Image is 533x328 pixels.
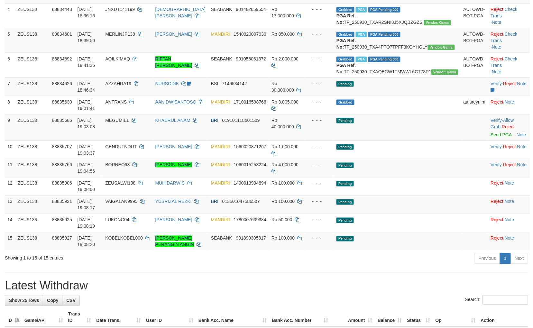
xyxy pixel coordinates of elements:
[461,53,488,77] td: AUTOWD-BOT-PGA
[5,214,15,232] td: 14
[431,69,458,75] span: Vendor URL: https://trx31.1velocity.biz
[15,53,50,77] td: ZEUS138
[271,81,294,93] span: Rp 30.000.000
[78,162,95,174] span: [DATE] 19:04:56
[271,56,299,61] span: Rp 2.000.000
[5,295,43,306] a: Show 25 rows
[336,100,354,105] span: Grabbed
[488,141,530,159] td: · ·
[105,81,131,86] span: AZZAHRA19
[491,181,504,186] a: Reject
[505,99,514,105] a: Note
[105,7,135,12] span: JNXDT141199
[307,235,332,241] div: - - -
[307,162,332,168] div: - - -
[269,308,331,327] th: Bank Acc. Number: activate to sort column ascending
[271,99,299,105] span: Rp 3.005.000
[155,32,192,37] a: [PERSON_NAME]
[105,56,130,61] span: AQILKIMAQ
[491,32,518,43] a: Check Trans
[155,181,185,186] a: MUH DARWIS
[62,295,80,306] a: CSV
[52,162,72,168] span: 88835766
[428,45,455,50] span: Vendor URL: https://trx31.1velocity.biz
[222,199,260,204] span: Copy 013501047586507 to clipboard
[78,199,95,211] span: [DATE] 19:08:17
[336,199,354,205] span: Pending
[15,232,50,251] td: ZEUS138
[334,3,461,28] td: TF_250930_TXAR2SNI8J5XJQBZGZSI
[488,232,530,251] td: ·
[461,3,488,28] td: AUTOWD-BOT-PGA
[5,177,15,196] td: 12
[78,181,95,192] span: [DATE] 19:08:00
[491,118,514,129] span: ·
[336,7,354,13] span: Grabbed
[478,308,528,327] th: Action
[78,56,95,68] span: [DATE] 18:41:36
[5,232,15,251] td: 15
[5,28,15,53] td: 5
[336,32,354,37] span: Grabbed
[491,56,504,61] a: Reject
[5,53,15,77] td: 6
[271,32,295,37] span: Rp 850.000
[105,118,129,123] span: MEGUMIEL
[52,56,72,61] span: 88834692
[368,7,400,13] span: PGA Pending
[356,7,367,13] span: Marked by aafsolysreylen
[336,38,356,50] b: PGA Ref. No:
[307,56,332,62] div: - - -
[331,308,375,327] th: Amount: activate to sort column ascending
[503,144,516,149] a: Reject
[307,99,332,105] div: - - -
[491,236,504,241] a: Reject
[105,144,137,149] span: GENDUTNDUT
[5,141,15,159] td: 10
[356,32,367,37] span: Marked by aafsolysreylen
[9,298,39,303] span: Show 25 rows
[5,77,15,96] td: 7
[52,118,72,123] span: 88835686
[155,7,206,18] a: [DEMOGRAPHIC_DATA][PERSON_NAME]
[52,199,72,204] span: 88835921
[334,53,461,77] td: TF_250930_TXAQECW1TMWWL6CT78P1
[488,3,530,28] td: · ·
[491,56,518,68] a: Check Trans
[15,114,50,141] td: ZEUS138
[155,199,192,204] a: YUSRIZAL REZKI
[375,308,405,327] th: Balance: activate to sort column ascending
[492,44,501,50] a: Note
[517,132,527,137] a: Note
[94,308,143,327] th: Date Trans.: activate to sort column ascending
[211,181,230,186] span: MANDIRI
[52,181,72,186] span: 88835906
[491,7,504,12] a: Reject
[505,199,514,204] a: Note
[336,13,356,25] b: PGA Ref. No:
[336,118,354,123] span: Pending
[234,32,266,37] span: Copy 1540020097030 to clipboard
[155,144,192,149] a: [PERSON_NAME]
[307,180,332,187] div: - - -
[336,181,354,187] span: Pending
[105,217,129,223] span: LUKONG04
[465,295,528,305] label: Search:
[491,7,518,18] a: Check Trans
[491,217,504,223] a: Reject
[368,57,400,62] span: PGA Pending
[155,99,197,105] a: AAN DWISANTOSO
[307,217,332,223] div: - - -
[482,295,528,305] input: Search:
[211,81,218,86] span: BSI
[105,236,143,241] span: KOBELKOBEL000
[211,56,232,61] span: SEABANK
[78,217,95,229] span: [DATE] 19:08:19
[52,144,72,149] span: 88835707
[22,308,66,327] th: Game/API: activate to sort column ascending
[52,99,72,105] span: 88835630
[5,114,15,141] td: 9
[5,252,217,261] div: Showing 1 to 15 of 15 entries
[505,236,514,241] a: Note
[105,32,135,37] span: MERLINJP138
